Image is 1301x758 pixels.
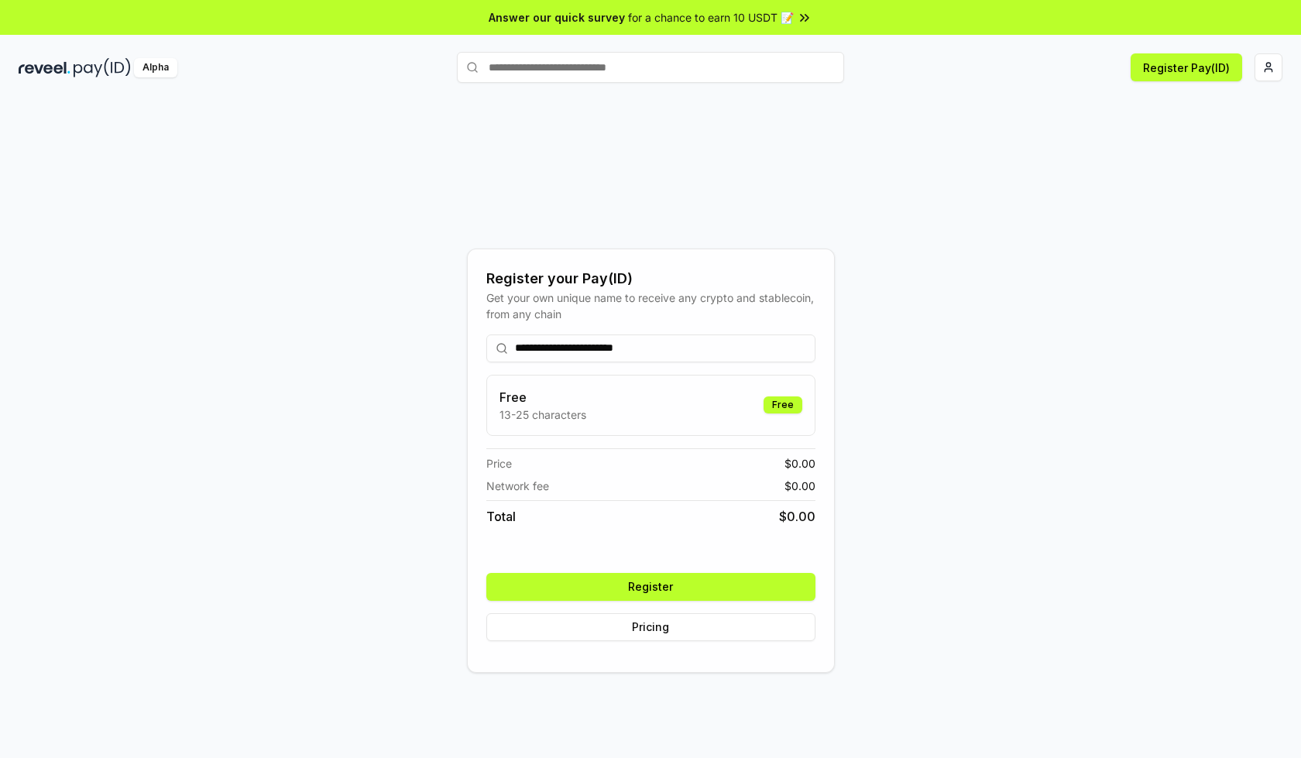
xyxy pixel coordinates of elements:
span: Total [486,507,516,526]
span: Price [486,455,512,472]
p: 13-25 characters [499,406,586,423]
span: $ 0.00 [779,507,815,526]
div: Get your own unique name to receive any crypto and stablecoin, from any chain [486,290,815,322]
span: $ 0.00 [784,478,815,494]
button: Pricing [486,613,815,641]
div: Free [764,396,802,413]
button: Register [486,573,815,601]
img: pay_id [74,58,131,77]
span: Network fee [486,478,549,494]
img: reveel_dark [19,58,70,77]
div: Alpha [134,58,177,77]
span: $ 0.00 [784,455,815,472]
span: Answer our quick survey [489,9,625,26]
span: for a chance to earn 10 USDT 📝 [628,9,794,26]
button: Register Pay(ID) [1131,53,1242,81]
div: Register your Pay(ID) [486,268,815,290]
h3: Free [499,388,586,406]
